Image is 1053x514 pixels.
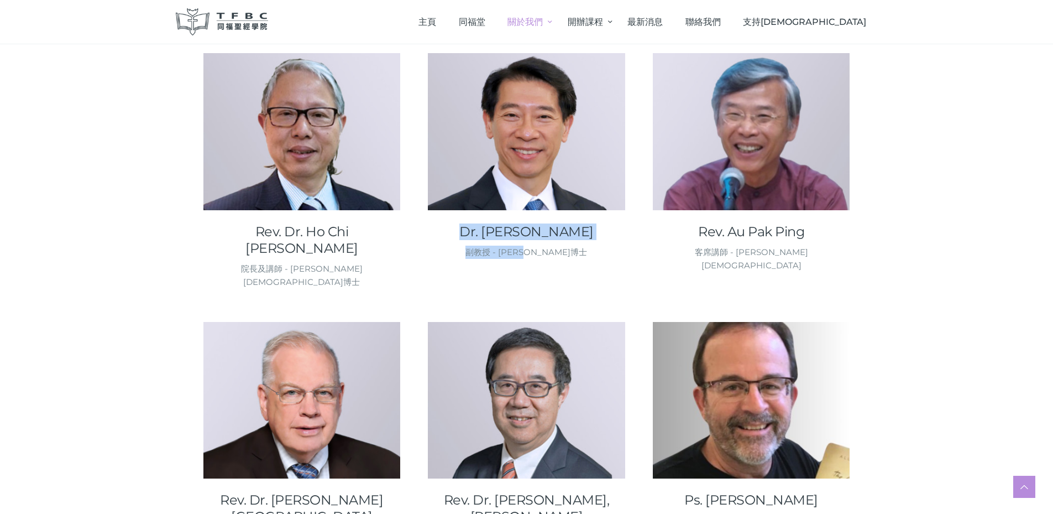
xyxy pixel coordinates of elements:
span: 最新消息 [627,17,663,27]
span: 關於我們 [507,17,543,27]
a: 關於我們 [496,6,556,38]
span: 主頁 [418,17,436,27]
a: 聯絡我們 [674,6,732,38]
a: Rev. Au Pak Ping [653,224,850,240]
div: 副教授 - [PERSON_NAME]博士 [428,246,625,259]
span: 開辦課程 [568,17,603,27]
a: Rev. Dr. Ho Chi [PERSON_NAME] [203,224,401,257]
a: Scroll to top [1013,476,1035,498]
span: 同福堂 [459,17,485,27]
span: 聯絡我們 [685,17,721,27]
img: 同福聖經學院 TFBC [176,8,269,35]
a: 最新消息 [616,6,674,38]
a: Dr. [PERSON_NAME] [428,224,625,240]
div: 院長及講師 - [PERSON_NAME][DEMOGRAPHIC_DATA]博士 [203,262,401,289]
a: 支持[DEMOGRAPHIC_DATA] [732,6,878,38]
a: 主頁 [407,6,448,38]
a: 開辦課程 [556,6,616,38]
a: 同福堂 [447,6,496,38]
div: 客席講師 - [PERSON_NAME][DEMOGRAPHIC_DATA] [653,246,850,272]
span: 支持[DEMOGRAPHIC_DATA] [743,17,866,27]
a: Ps. [PERSON_NAME] [653,492,850,508]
